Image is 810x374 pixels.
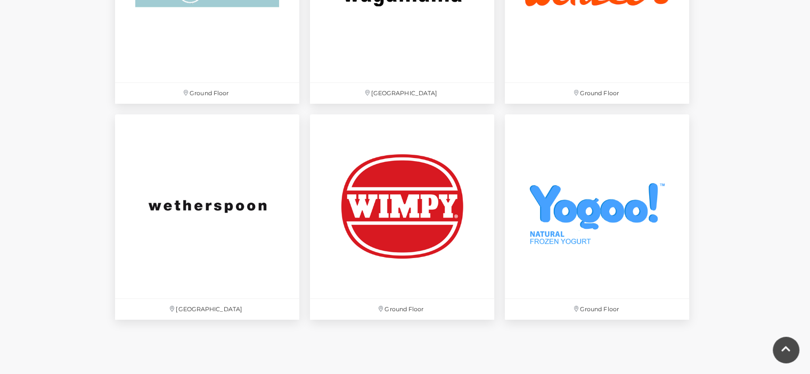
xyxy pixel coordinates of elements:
[505,299,689,320] p: Ground Floor
[115,83,299,104] p: Ground Floor
[110,109,305,325] a: [GEOGRAPHIC_DATA]
[505,83,689,104] p: Ground Floor
[115,299,299,320] p: [GEOGRAPHIC_DATA]
[310,83,494,104] p: [GEOGRAPHIC_DATA]
[505,114,689,298] img: Yogoo at Festival Place
[500,109,694,325] a: Yogoo at Festival Place Ground Floor
[310,299,494,320] p: Ground Floor
[305,109,500,325] a: Ground Floor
